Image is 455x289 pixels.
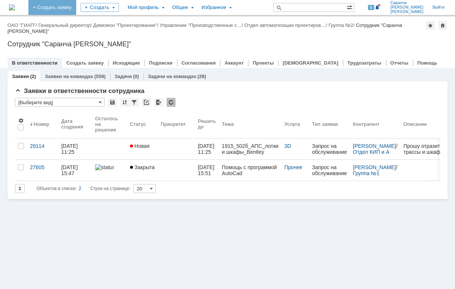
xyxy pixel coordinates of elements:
img: statusbar-100 (1).png [95,164,114,170]
div: Осталось на решение [95,116,118,133]
a: Генеральный директор [38,22,90,28]
a: 3D [284,143,291,149]
span: Заявки в ответственности сотрудника [15,87,145,94]
div: / [93,22,160,28]
a: Запрос на обслуживание [309,160,350,181]
th: Осталось на решение [92,110,127,139]
a: Отдел автоматизации проектиров… [244,22,326,28]
a: [DATE] 15:47 [58,160,92,181]
div: Запрос на обслуживание [312,164,347,176]
a: Создать заявку [66,60,104,66]
div: Номер [34,121,49,127]
div: / [328,22,356,28]
a: Отдел КИП и А №1 [353,149,391,161]
a: [DATE] 11:25 [195,139,219,159]
a: Перейти на домашнюю страницу [9,4,15,10]
span: Объектов в списке: [37,186,77,191]
div: Дата создания [61,118,83,130]
a: Заявки на командах [45,74,93,79]
a: Исходящие [113,60,140,66]
a: [PERSON_NAME] [353,143,396,149]
a: 29114 [27,139,58,159]
div: Обновлять список [167,98,176,107]
a: 1915_502б_АПС_лотки и шкафы_Bentley [219,139,281,159]
a: Дивизион "Проектирование" [93,22,157,28]
a: Подписки [149,60,173,66]
div: Запрос на обслуживание [312,143,347,155]
a: 27605 [27,160,58,181]
div: / [353,164,397,176]
a: Согласования [182,60,216,66]
a: В ответственности [12,60,58,66]
a: [DATE] 11:25 [58,139,92,159]
div: / [244,22,328,28]
div: Сотрудник "Саранча [PERSON_NAME]" [7,22,402,34]
div: Сделать домашней страницей [438,21,447,30]
div: Экспорт списка [154,98,163,107]
div: (28) [198,74,206,79]
div: Сортировка... [120,98,129,107]
th: Тип заявки [309,110,350,139]
th: Номер [27,110,58,139]
img: logo [9,4,15,10]
span: Настройки [18,118,24,124]
div: Описание [403,121,427,127]
span: [DATE] 11:25 [198,143,216,155]
a: Трудозатраты [347,60,381,66]
div: (559) [94,74,105,79]
a: Аккаунт [225,60,244,66]
a: Управление "Производственные с… [160,22,242,28]
div: Тип заявки [312,121,338,127]
div: Создать [81,3,119,12]
div: 27605 [30,164,55,170]
a: Заявки [12,74,29,79]
div: Тема [222,121,234,127]
a: Помощь с программой AutoCad [219,160,281,181]
a: [PERSON_NAME] [353,164,396,170]
div: / [160,22,245,28]
th: Контрагент [350,110,400,139]
span: [PERSON_NAME] [390,5,424,10]
span: Закрыта [130,164,155,170]
div: 2 [79,184,81,193]
a: Закрыта [127,160,158,181]
a: Группа №2 [328,22,353,28]
th: Услуга [281,110,309,139]
span: [PERSON_NAME] [390,10,424,14]
div: Контрагент [353,121,380,127]
div: Сотрудник "Саранча [PERSON_NAME]" [7,40,448,48]
a: Прочее [284,164,302,170]
div: (2) [30,74,36,79]
a: [DATE] 15:51 [195,160,219,181]
a: Задачи на командах [148,74,196,79]
a: Новая [127,139,158,159]
div: Сохранить вид [108,98,117,107]
span: Расширенный поиск [347,3,354,10]
div: [DATE] 11:25 [61,143,79,155]
a: ОАО "ГИАП" [7,22,35,28]
span: [DATE] 15:51 [198,164,216,176]
div: 29114 [30,143,55,149]
span: Саранча [390,1,424,5]
div: Скопировать ссылку на список [142,98,151,107]
div: Приоритет [161,121,186,127]
div: / [7,22,38,28]
div: Услуга [284,121,300,127]
div: / [353,143,397,155]
th: Статус [127,110,158,139]
div: 1915_502б_АПС_лотки и шкафы_Bentley [222,143,278,155]
div: Помощь с программой AutoCad [222,164,278,176]
a: Проекты [253,60,273,66]
a: [DEMOGRAPHIC_DATA] [283,60,338,66]
span: 6 [368,5,375,10]
div: Фильтрация... [130,98,139,107]
div: Добавить в избранное [426,21,435,30]
th: Приоритет [158,110,195,139]
a: Отчеты [390,60,409,66]
a: Группа №1 [353,170,380,176]
i: Строк на странице: [37,184,130,193]
a: Задачи [115,74,132,79]
div: Статус [130,121,146,127]
a: statusbar-100 (1).png [92,160,127,181]
span: Новая [130,143,150,149]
